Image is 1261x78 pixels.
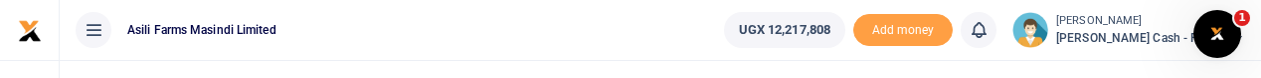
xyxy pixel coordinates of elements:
img: logo-small [18,19,42,43]
span: UGX 12,217,808 [739,20,830,40]
li: Toup your wallet [853,14,953,47]
a: Add money [853,21,953,36]
small: [PERSON_NAME] [1056,13,1245,30]
a: profile-user [PERSON_NAME] [PERSON_NAME] Cash - Finance [1012,12,1245,48]
span: [PERSON_NAME] Cash - Finance [1056,29,1245,47]
img: profile-user [1012,12,1048,48]
span: Asili Farms Masindi Limited [119,21,284,39]
a: logo-small logo-large logo-large [18,22,42,37]
iframe: Intercom live chat [1193,10,1241,58]
li: Wallet ballance [716,12,853,48]
span: 1 [1234,10,1250,26]
span: Add money [853,14,953,47]
a: UGX 12,217,808 [724,12,845,48]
